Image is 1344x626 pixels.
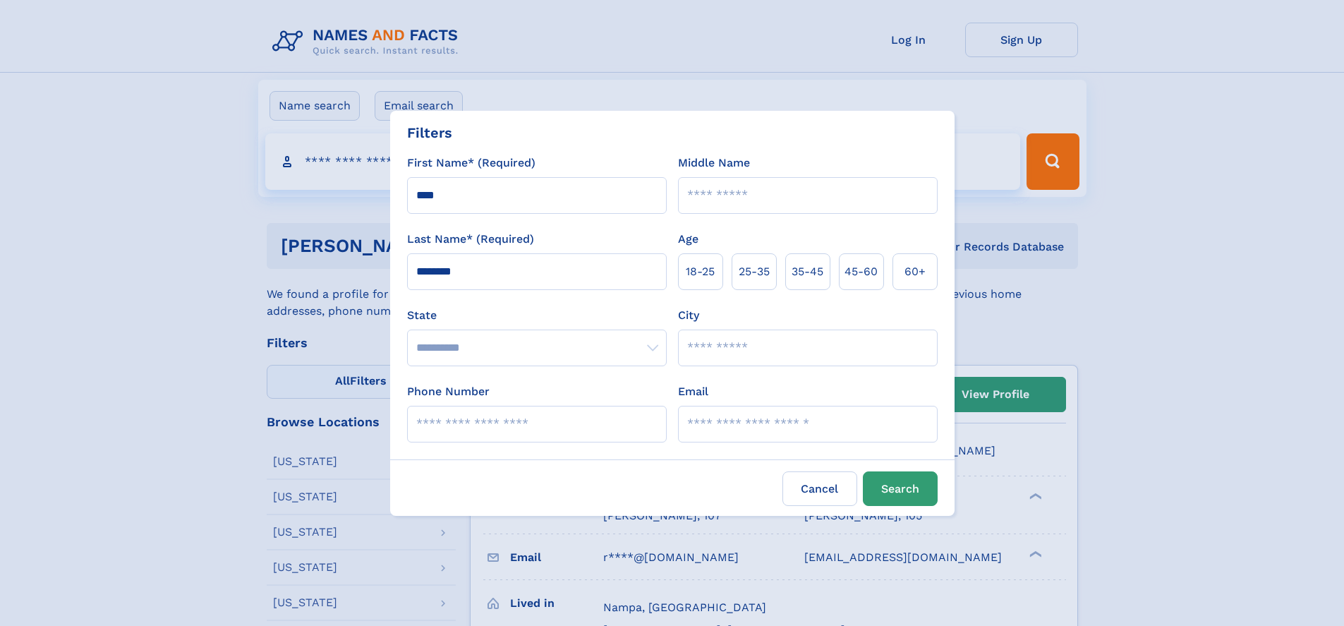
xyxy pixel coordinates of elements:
label: Cancel [782,471,857,506]
label: Middle Name [678,155,750,171]
label: First Name* (Required) [407,155,535,171]
label: Age [678,231,698,248]
span: 35‑45 [792,263,823,280]
span: 45‑60 [844,263,878,280]
span: 60+ [904,263,926,280]
div: Filters [407,122,452,143]
label: Last Name* (Required) [407,231,534,248]
label: Phone Number [407,383,490,400]
span: 18‑25 [686,263,715,280]
label: State [407,307,667,324]
button: Search [863,471,938,506]
label: City [678,307,699,324]
span: 25‑35 [739,263,770,280]
label: Email [678,383,708,400]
